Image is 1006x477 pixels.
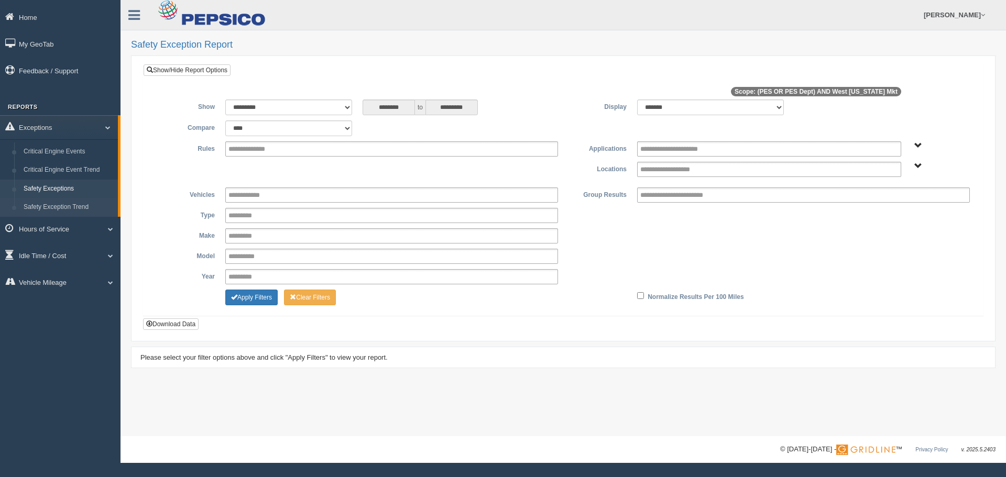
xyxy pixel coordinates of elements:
[19,198,118,217] a: Safety Exception Trend
[151,120,220,133] label: Compare
[836,445,895,455] img: Gridline
[19,180,118,198] a: Safety Exceptions
[961,447,996,452] span: v. 2025.5.2403
[915,447,948,452] a: Privacy Policy
[648,290,743,302] label: Normalize Results Per 100 Miles
[151,141,220,154] label: Rules
[131,40,996,50] h2: Safety Exception Report
[144,64,231,76] a: Show/Hide Report Options
[143,318,199,330] button: Download Data
[151,269,220,282] label: Year
[415,99,425,115] span: to
[563,141,632,154] label: Applications
[151,249,220,261] label: Model
[780,444,996,455] div: © [DATE]-[DATE] - ™
[151,228,220,241] label: Make
[151,99,220,112] label: Show
[563,99,632,112] label: Display
[284,290,336,305] button: Change Filter Options
[563,162,632,174] label: Locations
[731,87,901,96] span: Scope: (PES OR PES Dept) AND West [US_STATE] Mkt
[225,290,278,305] button: Change Filter Options
[140,353,388,361] span: Please select your filter options above and click "Apply Filters" to view your report.
[151,208,220,220] label: Type
[151,187,220,200] label: Vehicles
[563,187,632,200] label: Group Results
[19,142,118,161] a: Critical Engine Events
[19,161,118,180] a: Critical Engine Event Trend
